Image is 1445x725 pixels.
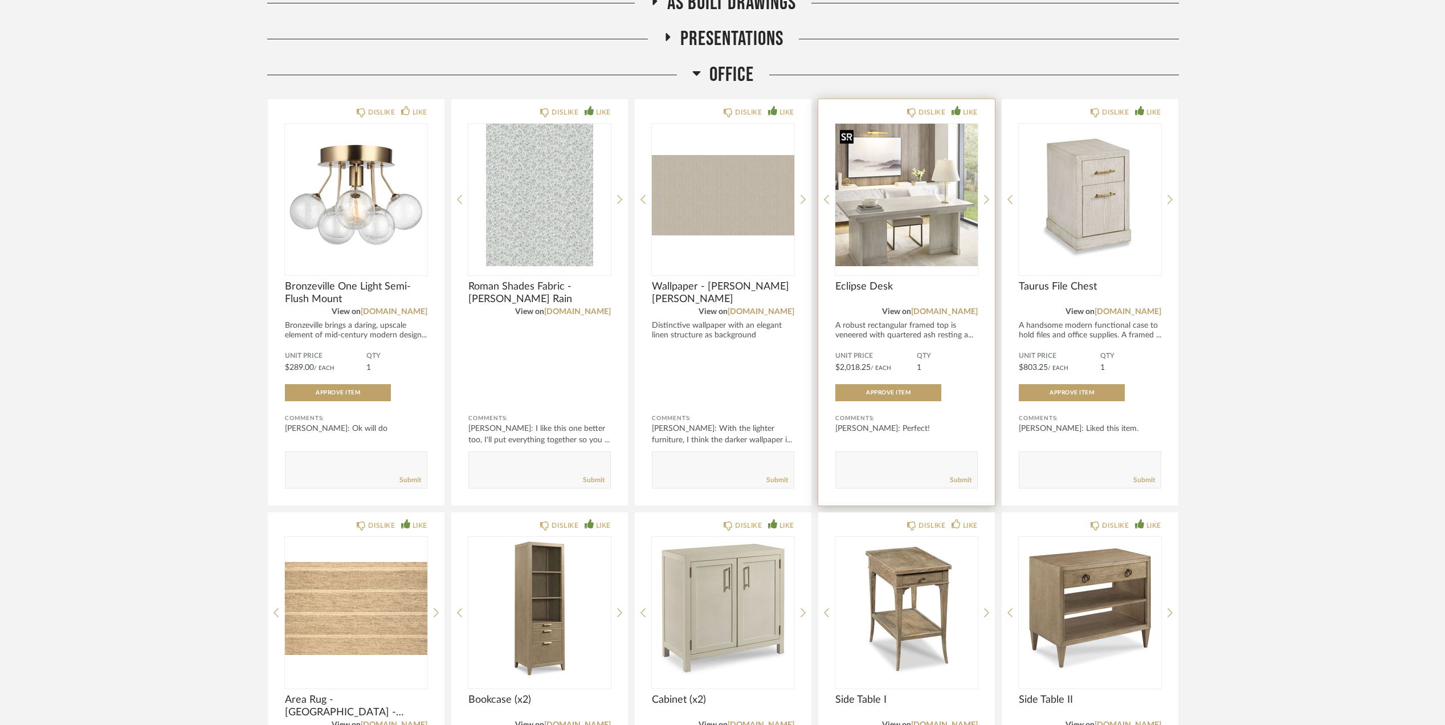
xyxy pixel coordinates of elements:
span: View on [699,308,728,316]
div: Distinctive wallpaper with an elegant linen structure as background [652,321,794,340]
div: DISLIKE [919,520,945,531]
div: DISLIKE [552,520,578,531]
div: LIKE [413,520,427,531]
div: LIKE [596,520,611,531]
span: $289.00 [285,364,314,372]
span: View on [332,308,361,316]
div: LIKE [963,107,978,118]
div: [PERSON_NAME]: Ok will do [285,423,427,434]
div: Comments: [285,413,427,424]
div: 0 [468,124,611,266]
span: Area Rug - [GEOGRAPHIC_DATA] - [GEOGRAPHIC_DATA] [285,694,427,719]
div: 0 [652,537,794,679]
span: QTY [366,352,427,361]
span: Taurus File Chest [1019,280,1161,293]
span: QTY [1100,352,1161,361]
div: LIKE [963,520,978,531]
span: Bronzeville One Light Semi-Flush Mount [285,280,427,306]
img: undefined [468,537,611,679]
img: undefined [835,124,978,266]
span: Approve Item [866,390,911,396]
span: Bookcase (x2) [468,694,611,706]
div: [PERSON_NAME]: I like this one better too, I'll put everything together so you ... [468,423,611,446]
div: 0 [835,124,978,266]
img: undefined [835,537,978,679]
span: View on [1066,308,1095,316]
div: DISLIKE [1102,520,1129,531]
div: LIKE [779,107,794,118]
div: Comments: [468,413,611,424]
div: 0 [285,537,427,679]
a: [DOMAIN_NAME] [911,308,978,316]
span: 1 [917,364,921,372]
div: Comments: [1019,413,1161,424]
a: Submit [950,475,972,485]
div: [PERSON_NAME]: With the lighter furniture, I think the darker wallpaper i... [652,423,794,446]
img: undefined [1019,124,1161,266]
div: 0 [652,124,794,266]
div: 0 [835,537,978,679]
span: Eclipse Desk [835,280,978,293]
img: undefined [652,537,794,679]
div: DISLIKE [735,520,762,531]
span: 1 [366,364,371,372]
span: / Each [314,365,334,371]
div: 0 [1019,537,1161,679]
span: Office [709,63,754,87]
span: / Each [1048,365,1068,371]
span: Approve Item [316,390,360,396]
div: Bronzeville brings a daring, upscale element of mid-century modern design... [285,321,427,340]
div: [PERSON_NAME]: Liked this item. [1019,423,1161,434]
div: 0 [1019,124,1161,266]
div: LIKE [1146,107,1161,118]
button: Approve Item [835,384,941,401]
span: $803.25 [1019,364,1048,372]
div: DISLIKE [368,520,395,531]
span: View on [515,308,544,316]
div: DISLIKE [368,107,395,118]
span: Unit Price [835,352,917,361]
span: Wallpaper - [PERSON_NAME] [PERSON_NAME] [652,280,794,306]
div: LIKE [596,107,611,118]
button: Approve Item [1019,384,1125,401]
div: A robust rectangular framed top is veneered with quartered ash resting a... [835,321,978,340]
div: 0 [285,124,427,266]
span: Unit Price [285,352,366,361]
span: 1 [1100,364,1105,372]
span: $2,018.25 [835,364,871,372]
div: A handsome modern functional case to hold files and office supplies. A framed ... [1019,321,1161,340]
span: View on [882,308,911,316]
div: [PERSON_NAME]: Perfect! [835,423,978,434]
div: DISLIKE [735,107,762,118]
a: [DOMAIN_NAME] [728,308,794,316]
div: LIKE [1146,520,1161,531]
a: Submit [1133,475,1155,485]
div: Comments: [652,413,794,424]
span: / Each [871,365,891,371]
img: undefined [1019,537,1161,679]
span: QTY [917,352,978,361]
span: Side Table II [1019,694,1161,706]
span: Approve Item [1050,390,1094,396]
div: DISLIKE [1102,107,1129,118]
span: Side Table I [835,694,978,706]
span: Roman Shades Fabric - [PERSON_NAME] Rain [468,280,611,306]
img: undefined [285,537,427,679]
a: Submit [399,475,421,485]
a: [DOMAIN_NAME] [1095,308,1161,316]
a: Submit [766,475,788,485]
button: Approve Item [285,384,391,401]
img: undefined [285,124,427,266]
a: [DOMAIN_NAME] [544,308,611,316]
a: Submit [583,475,605,485]
img: undefined [468,124,611,266]
img: undefined [652,124,794,266]
span: Presentations [680,27,783,51]
span: Cabinet (x2) [652,694,794,706]
div: Comments: [835,413,978,424]
span: Unit Price [1019,352,1100,361]
div: LIKE [779,520,794,531]
div: LIKE [413,107,427,118]
div: DISLIKE [552,107,578,118]
a: [DOMAIN_NAME] [361,308,427,316]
